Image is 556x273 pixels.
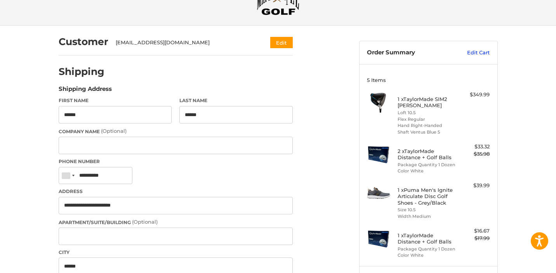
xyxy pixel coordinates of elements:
h3: Order Summary [367,49,450,57]
div: $349.99 [459,91,490,99]
li: Color White [398,252,457,259]
h2: Shipping [59,66,104,78]
label: First Name [59,97,172,104]
div: $39.99 [459,182,490,190]
small: (Optional) [101,128,127,134]
label: Last Name [179,97,293,104]
li: Shaft Ventus Blue 5 [398,129,457,136]
label: Company Name [59,127,293,135]
h4: 1 x TaylorMade SIM2 [PERSON_NAME] [398,96,457,109]
legend: Shipping Address [59,85,112,97]
li: Loft 10.5 [398,110,457,116]
h3: 5 Items [367,77,490,83]
a: Edit Cart [450,49,490,57]
small: (Optional) [132,219,158,225]
li: Width Medium [398,213,457,220]
li: Package Quantity 1 Dozen [398,246,457,252]
li: Size 10.5 [398,207,457,213]
div: [EMAIL_ADDRESS][DOMAIN_NAME] [116,39,255,47]
div: $17.99 [459,235,490,242]
label: City [59,249,293,256]
h2: Customer [59,36,108,48]
label: Phone Number [59,158,293,165]
button: Edit [270,37,293,48]
h4: 1 x Puma Men's Ignite Articulate Disc Golf Shoes - Grey/Black [398,187,457,206]
li: Hand Right-Handed [398,122,457,129]
div: $33.32 [459,143,490,151]
li: Flex Regular [398,116,457,123]
div: $35.98 [459,150,490,158]
h4: 2 x TaylorMade Distance + Golf Balls [398,148,457,161]
li: Color White [398,168,457,174]
li: Package Quantity 1 Dozen [398,162,457,168]
label: Apartment/Suite/Building [59,218,293,226]
h4: 1 x TaylorMade Distance + Golf Balls [398,232,457,245]
label: Address [59,188,293,195]
div: $16.67 [459,227,490,235]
